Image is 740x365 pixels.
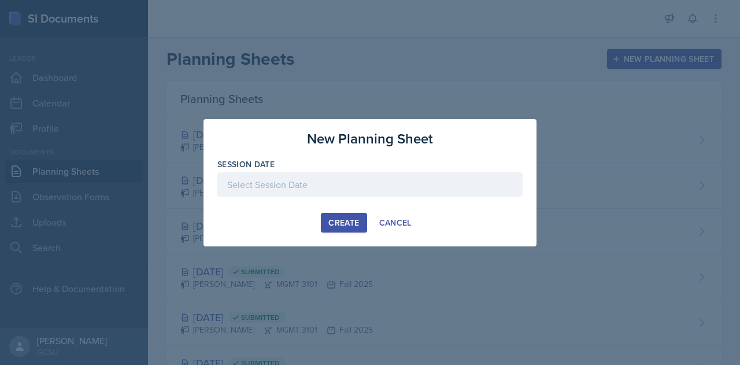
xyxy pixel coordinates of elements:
div: Cancel [379,218,412,227]
button: Cancel [372,213,419,233]
label: Session Date [217,158,275,170]
h3: New Planning Sheet [307,128,433,149]
div: Create [328,218,359,227]
button: Create [321,213,367,233]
